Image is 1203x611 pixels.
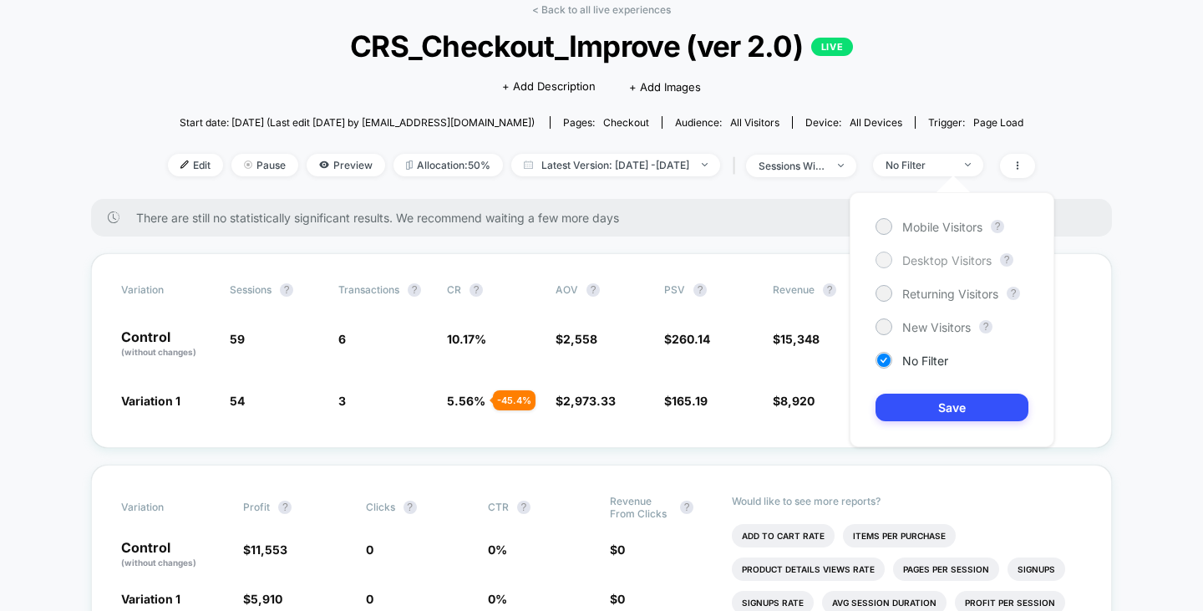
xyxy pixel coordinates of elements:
span: CRS_Checkout_Improve (ver 2.0) [211,28,992,64]
span: Revenue From Clicks [610,495,672,520]
span: $ [773,332,820,346]
span: Pause [231,154,298,176]
span: Page Load [973,116,1023,129]
a: < Back to all live experiences [532,3,671,16]
span: Transactions [338,283,399,296]
span: 0 [617,592,625,606]
span: CTR [488,501,509,513]
p: Would like to see more reports? [732,495,1082,507]
span: No Filter [902,354,948,368]
span: PSV [664,283,685,296]
span: 8,920 [780,394,815,408]
span: Revenue [773,283,815,296]
button: ? [470,283,483,297]
li: Add To Cart Rate [732,524,835,547]
span: Variation [121,495,213,520]
span: + Add Description [502,79,596,95]
span: (without changes) [121,347,196,357]
span: 0 [366,592,373,606]
p: Control [121,330,213,359]
span: Sessions [230,283,272,296]
span: $ [610,542,625,557]
span: $ [243,592,282,606]
span: 0 % [488,542,507,557]
span: Start date: [DATE] (Last edit [DATE] by [EMAIL_ADDRESS][DOMAIN_NAME]) [180,116,535,129]
span: $ [610,592,625,606]
span: 59 [230,332,245,346]
span: Allocation: 50% [393,154,503,176]
div: - 45.4 % [493,390,536,410]
span: $ [664,394,708,408]
button: ? [586,283,600,297]
button: ? [979,320,992,334]
span: Device: [792,116,915,129]
span: 0 % [488,592,507,606]
button: ? [693,283,707,297]
button: ? [280,283,293,297]
button: ? [823,283,836,297]
span: $ [664,332,710,346]
span: Preview [307,154,385,176]
li: Items Per Purchase [843,524,956,547]
span: $ [773,394,815,408]
div: Audience: [675,116,779,129]
span: 0 [617,542,625,557]
li: Signups [1008,558,1065,581]
span: | [728,154,746,178]
span: Edit [168,154,223,176]
span: Variation 1 [121,592,180,606]
span: 2,558 [563,332,597,346]
div: Trigger: [928,116,1023,129]
button: ? [408,283,421,297]
span: 5,910 [251,592,282,606]
span: 260.14 [672,332,710,346]
span: Returning Visitors [902,287,998,301]
button: ? [517,501,530,514]
span: 10.17 % [447,332,486,346]
span: Desktop Visitors [902,253,992,267]
span: 2,973.33 [563,394,616,408]
button: Save [876,394,1028,421]
img: end [702,163,708,166]
img: end [965,163,971,166]
button: ? [1007,287,1020,300]
button: ? [1000,253,1013,267]
span: Clicks [366,501,395,513]
li: Product Details Views Rate [732,558,885,581]
span: $ [556,332,597,346]
span: Profit [243,501,270,513]
img: calendar [524,160,533,169]
span: checkout [603,116,649,129]
span: Latest Version: [DATE] - [DATE] [511,154,720,176]
button: ? [404,501,417,514]
img: end [244,160,252,169]
span: 3 [338,394,346,408]
span: All Visitors [730,116,779,129]
span: New Visitors [902,320,971,334]
button: ? [680,501,693,514]
img: rebalance [406,160,413,170]
span: all devices [850,116,902,129]
span: $ [243,542,287,557]
span: AOV [556,283,578,296]
span: 0 [366,542,373,557]
span: 54 [230,394,245,408]
span: 15,348 [780,332,820,346]
button: ? [278,501,292,514]
span: CR [447,283,461,296]
div: No Filter [886,159,952,171]
span: $ [556,394,616,408]
span: 165.19 [672,394,708,408]
img: edit [180,160,189,169]
span: + Add Images [629,80,701,94]
button: ? [991,220,1004,233]
span: 11,553 [251,542,287,557]
span: 5.56 % [447,394,485,408]
p: Control [121,541,226,569]
div: sessions with impression [759,160,825,172]
span: Variation 1 [121,394,180,408]
li: Pages Per Session [893,558,999,581]
p: LIVE [811,38,853,56]
span: There are still no statistically significant results. We recommend waiting a few more days [136,211,1079,225]
span: (without changes) [121,558,196,568]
